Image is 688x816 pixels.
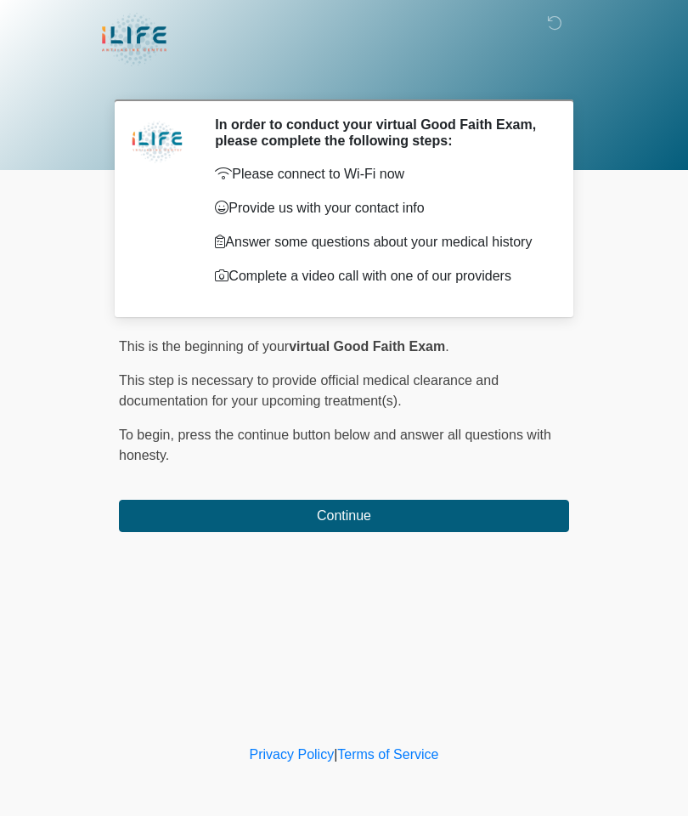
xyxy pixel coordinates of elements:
[289,339,445,354] strong: virtual Good Faith Exam
[119,500,569,532] button: Continue
[250,747,335,762] a: Privacy Policy
[215,232,544,252] p: Answer some questions about your medical history
[102,13,166,66] img: iLIFE Anti-Aging Center Logo
[337,747,438,762] a: Terms of Service
[215,198,544,218] p: Provide us with your contact info
[215,164,544,184] p: Please connect to Wi-Fi now
[119,373,499,408] span: This step is necessary to provide official medical clearance and documentation for your upcoming ...
[119,339,289,354] span: This is the beginning of your
[119,428,551,462] span: press the continue button below and answer all questions with honesty.
[445,339,448,354] span: .
[215,266,544,286] p: Complete a video call with one of our providers
[334,747,337,762] a: |
[119,428,178,442] span: To begin,
[215,116,544,149] h2: In order to conduct your virtual Good Faith Exam, please complete the following steps:
[132,116,183,167] img: Agent Avatar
